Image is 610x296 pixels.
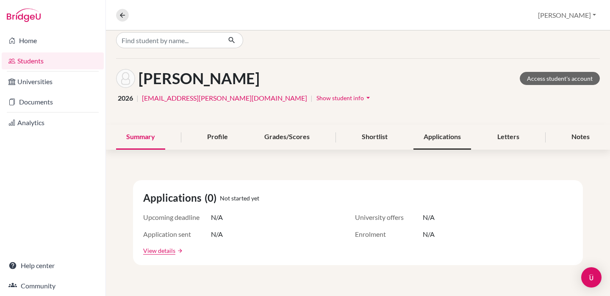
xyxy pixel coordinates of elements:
span: N/A [423,229,435,239]
a: Home [2,32,104,49]
span: Not started yet [220,194,259,203]
a: arrow_forward [175,248,183,254]
img: Fabiola Ahues Zamora's avatar [116,69,135,88]
div: Notes [561,125,600,150]
div: Shortlist [352,125,398,150]
span: Upcoming deadline [143,212,211,222]
div: Applications [413,125,471,150]
a: Documents [2,93,104,110]
span: | [136,93,139,103]
input: Find student by name... [116,32,221,48]
a: [EMAIL_ADDRESS][PERSON_NAME][DOMAIN_NAME] [142,93,307,103]
a: Access student's account [520,72,600,85]
i: arrow_drop_down [364,93,372,102]
span: N/A [211,212,223,222]
div: Profile [197,125,238,150]
span: (0) [205,190,220,206]
span: Applications [143,190,205,206]
a: Students [2,52,104,69]
span: Application sent [143,229,211,239]
div: Grades/Scores [254,125,320,150]
h1: [PERSON_NAME] [139,69,260,88]
div: Summary [116,125,165,150]
span: N/A [423,212,435,222]
span: Show student info [316,94,364,101]
span: 2026 [118,93,133,103]
button: [PERSON_NAME] [534,7,600,23]
a: Community [2,277,104,294]
a: Analytics [2,114,104,131]
span: University offers [355,212,423,222]
a: View details [143,246,175,255]
div: Open Intercom Messenger [581,267,602,288]
span: N/A [211,229,223,239]
div: Letters [487,125,530,150]
a: Help center [2,257,104,274]
span: | [311,93,313,103]
span: Enrolment [355,229,423,239]
a: Universities [2,73,104,90]
button: Show student infoarrow_drop_down [316,91,373,104]
img: Bridge-U [7,8,41,22]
